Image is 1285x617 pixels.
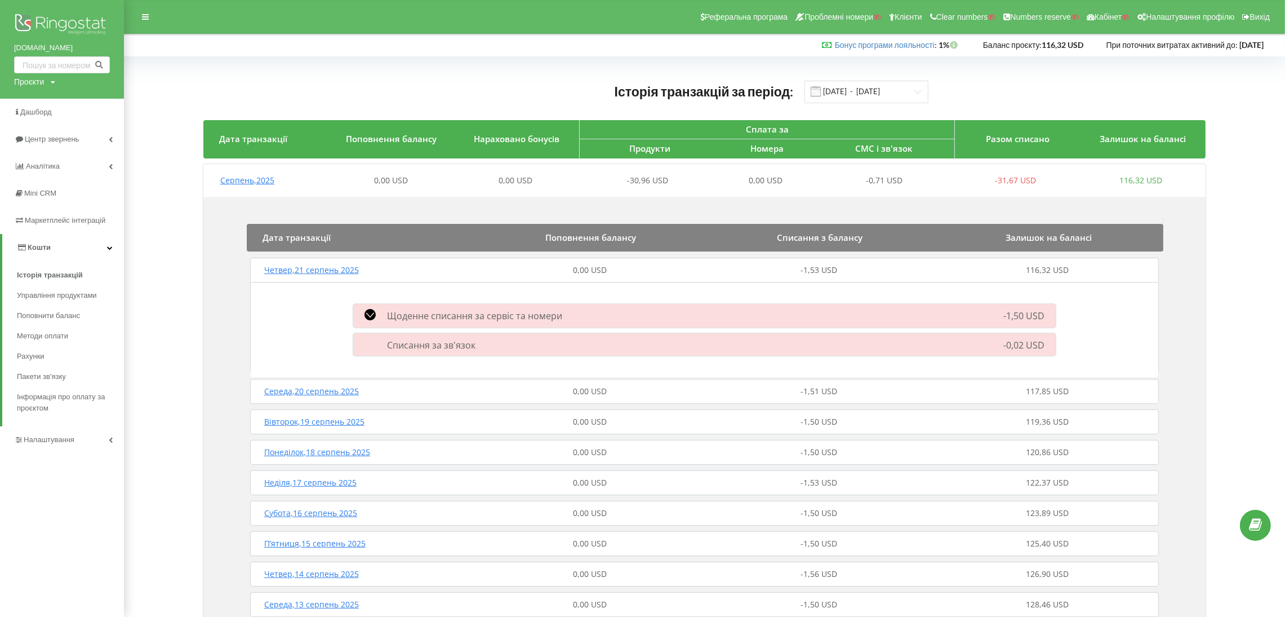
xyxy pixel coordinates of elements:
[14,76,44,87] div: Проєкти
[801,386,837,396] span: -1,51 USD
[1003,310,1044,322] span: -1,50 USD
[615,83,794,99] span: Історія транзакцій за період:
[219,133,287,144] span: Дата транзакції
[1026,568,1069,579] span: 126,90 USD
[895,12,922,21] span: Клієнти
[26,162,60,170] span: Аналiтика
[14,42,110,54] a: [DOMAIN_NAME]
[24,189,56,197] span: Mini CRM
[1006,232,1092,243] span: Залишок на балансі
[1026,508,1069,518] span: 123,89 USD
[835,40,937,50] span: :
[1239,40,1264,50] strong: [DATE]
[24,435,74,444] span: Налаштування
[573,599,607,610] span: 0,00 USD
[750,143,784,154] span: Номера
[17,371,66,382] span: Пакети зв'язку
[264,416,364,427] span: Вівторок , 19 серпень 2025
[573,538,607,549] span: 0,00 USD
[573,265,607,275] span: 0,00 USD
[573,508,607,518] span: 0,00 USD
[1119,175,1162,186] span: 116,32 USD
[573,568,607,579] span: 0,00 USD
[1026,386,1069,396] span: 117,85 USD
[25,216,105,224] span: Маркетплейс інтеграцій
[995,175,1036,186] span: -31,67 USD
[801,447,837,457] span: -1,50 USD
[474,133,559,144] span: Нараховано бонусів
[629,143,670,154] span: Продукти
[801,477,837,488] span: -1,53 USD
[801,416,837,427] span: -1,50 USD
[1042,40,1084,50] strong: 116,32 USD
[387,339,475,351] span: Списання за зв'язок
[25,135,79,143] span: Центр звернень
[1026,447,1069,457] span: 120,86 USD
[573,477,607,488] span: 0,00 USD
[801,538,837,549] span: -1,50 USD
[2,234,124,261] a: Кошти
[777,232,862,243] span: Списання з балансу
[835,40,935,50] a: Бонус програми лояльності
[17,306,124,326] a: Поповнити баланс
[1100,133,1186,144] span: Залишок на балансі
[264,508,357,518] span: Субота , 16 серпень 2025
[801,568,837,579] span: -1,56 USD
[936,12,988,21] span: Clear numbers
[1095,12,1122,21] span: Кабінет
[1026,416,1069,427] span: 119,36 USD
[573,416,607,427] span: 0,00 USD
[17,265,124,285] a: Історія транзакцій
[17,326,124,346] a: Методи оплати
[28,243,51,252] span: Кошти
[1026,477,1069,488] span: 122,37 USD
[1003,339,1044,351] span: -0,02 USD
[801,508,837,518] span: -1,50 USD
[17,346,124,367] a: Рахунки
[573,386,607,396] span: 0,00 USD
[804,12,873,21] span: Проблемні номери
[986,133,1050,144] span: Разом списано
[17,391,118,414] span: Інформація про оплату за проєктом
[20,108,52,116] span: Дашборд
[1011,12,1071,21] span: Numbers reserve
[801,265,837,275] span: -1,53 USD
[1146,12,1234,21] span: Налаштування профілю
[17,351,45,362] span: Рахунки
[939,40,961,50] strong: 1%
[499,175,532,186] span: 0,00 USD
[746,124,789,135] span: Сплата за
[264,447,370,457] span: Понеділок , 18 серпень 2025
[263,232,331,243] span: Дата транзакції
[17,270,83,281] span: Історія транзакцій
[856,143,913,154] span: СМС і зв'язок
[17,387,124,418] a: Інформація про оплату за проєктом
[17,367,124,387] a: Пакети зв'язку
[346,133,437,144] span: Поповнення балансу
[1106,40,1238,50] span: При поточних витратах активний до:
[17,290,97,301] span: Управління продуктами
[14,56,110,73] input: Пошук за номером
[264,568,359,579] span: Четвер , 14 серпень 2025
[705,12,788,21] span: Реферальна програма
[264,386,359,396] span: Середа , 20 серпень 2025
[866,175,902,186] span: -0,71 USD
[1026,599,1069,610] span: 128,46 USD
[220,175,274,186] span: Серпень , 2025
[17,330,68,342] span: Методи оплати
[749,175,782,186] span: 0,00 USD
[17,285,124,306] a: Управління продуктами
[1026,538,1069,549] span: 125,40 USD
[1250,12,1270,21] span: Вихід
[264,477,357,488] span: Неділя , 17 серпень 2025
[14,11,110,39] img: Ringostat logo
[264,265,359,275] span: Четвер , 21 серпень 2025
[627,175,668,186] span: -30,96 USD
[1026,265,1069,275] span: 116,32 USD
[264,538,366,549] span: П’ятниця , 15 серпень 2025
[17,310,80,321] span: Поповнити баланс
[374,175,408,186] span: 0,00 USD
[545,232,636,243] span: Поповнення балансу
[801,599,837,610] span: -1,50 USD
[264,599,359,610] span: Середа , 13 серпень 2025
